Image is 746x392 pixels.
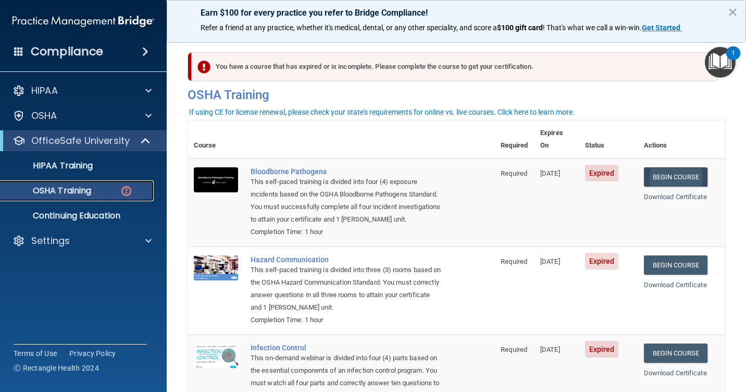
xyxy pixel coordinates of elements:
[540,346,560,353] span: [DATE]
[644,369,707,377] a: Download Certificate
[69,348,116,359] a: Privacy Policy
[644,281,707,289] a: Download Certificate
[13,11,154,32] img: PMB logo
[31,84,58,97] p: HIPAA
[501,346,527,353] span: Required
[251,314,442,326] div: Completion Time: 1 hour
[540,169,560,177] span: [DATE]
[120,185,133,198] img: danger-circle.6113f641.png
[705,47,736,78] button: Open Resource Center, 1 new notification
[251,344,442,352] a: Infection Control
[189,108,575,116] div: If using CE for license renewal, please check your state's requirements for online vs. live cours...
[731,53,735,67] div: 1
[540,258,560,265] span: [DATE]
[534,120,579,158] th: Expires On
[644,255,707,275] a: Begin Course
[14,348,57,359] a: Terms of Use
[13,84,152,97] a: HIPAA
[644,193,707,201] a: Download Certificate
[13,134,151,147] a: OfficeSafe University
[7,161,93,171] p: HIPAA Training
[501,258,527,265] span: Required
[644,167,707,187] a: Begin Course
[31,109,57,122] p: OSHA
[188,120,244,158] th: Course
[197,60,210,73] img: exclamation-circle-solid-danger.72ef9ffc.png
[201,23,497,32] span: Refer a friend at any practice, whether it's medical, dental, or any other speciality, and score a
[585,341,619,358] span: Expired
[7,186,91,196] p: OSHA Training
[638,120,725,158] th: Actions
[13,235,152,247] a: Settings
[188,107,576,117] button: If using CE for license renewal, please check your state's requirements for online vs. live cours...
[7,211,149,221] p: Continuing Education
[188,88,725,102] h4: OSHA Training
[251,176,442,226] div: This self-paced training is divided into four (4) exposure incidents based on the OSHA Bloodborne...
[14,363,99,373] span: Ⓒ Rectangle Health 2024
[642,23,682,32] a: Get Started
[728,4,738,20] button: Close
[251,167,442,176] a: Bloodborne Pathogens
[501,169,527,177] span: Required
[494,120,534,158] th: Required
[251,226,442,238] div: Completion Time: 1 hour
[31,235,70,247] p: Settings
[642,23,680,32] strong: Get Started
[201,8,712,18] p: Earn $100 for every practice you refer to Bridge Compliance!
[543,23,642,32] span: ! That's what we call a win-win.
[644,344,707,363] a: Begin Course
[579,120,638,158] th: Status
[251,264,442,314] div: This self-paced training is divided into three (3) rooms based on the OSHA Hazard Communication S...
[585,253,619,269] span: Expired
[585,165,619,181] span: Expired
[31,44,103,59] h4: Compliance
[192,52,718,81] div: You have a course that has expired or is incomplete. Please complete the course to get your certi...
[497,23,543,32] strong: $100 gift card
[31,134,130,147] p: OfficeSafe University
[13,109,152,122] a: OSHA
[251,255,442,264] a: Hazard Communication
